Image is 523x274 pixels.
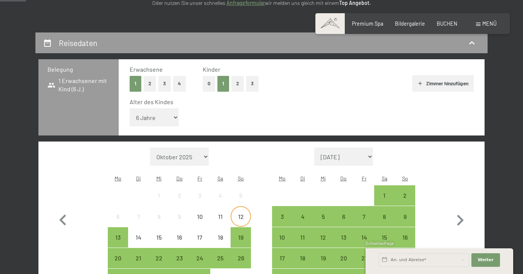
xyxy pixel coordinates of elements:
div: Anreise möglich [374,185,395,206]
div: 20 [334,255,353,274]
div: Anreise möglich [169,248,190,268]
div: Thu Oct 23 2025 [169,248,190,268]
div: 15 [150,234,168,253]
abbr: Freitag [362,175,367,182]
div: Sun Oct 19 2025 [231,227,251,248]
div: Anreise möglich [354,227,374,248]
div: 2 [396,192,414,211]
div: Mon Nov 10 2025 [272,227,292,248]
div: Anreise nicht möglich [169,185,190,206]
div: Anreise möglich [395,206,415,226]
div: Anreise möglich [272,206,292,226]
div: Wed Nov 19 2025 [313,248,333,268]
div: Tue Nov 04 2025 [292,206,313,226]
div: 6 [109,214,127,232]
div: Tue Oct 21 2025 [128,248,148,268]
div: Anreise nicht möglich [169,206,190,226]
div: 19 [231,234,250,253]
div: 15 [375,234,394,253]
div: Sat Oct 18 2025 [210,227,231,248]
abbr: Donnerstag [340,175,347,182]
div: Wed Oct 22 2025 [149,248,169,268]
div: Anreise nicht möglich [231,206,251,226]
div: Wed Nov 05 2025 [313,206,333,226]
div: Anreise möglich [272,248,292,268]
div: 3 [273,214,292,232]
div: 20 [109,255,127,274]
div: 5 [313,214,332,232]
div: Tue Nov 18 2025 [292,248,313,268]
div: 23 [170,255,189,274]
div: 4 [211,192,230,211]
div: Tue Oct 07 2025 [128,206,148,226]
abbr: Donnerstag [176,175,183,182]
div: Sat Oct 04 2025 [210,185,231,206]
div: 2 [170,192,189,211]
div: Thu Oct 16 2025 [169,227,190,248]
div: Anreise möglich [395,227,415,248]
button: Zimmer hinzufügen [412,75,474,92]
h2: Reisedaten [59,38,97,48]
div: Sun Oct 12 2025 [231,206,251,226]
div: Sat Oct 25 2025 [210,248,231,268]
span: Kinder [203,66,220,73]
div: 16 [396,234,414,253]
div: 13 [109,234,127,253]
span: Premium Spa [352,20,383,27]
div: 1 [150,192,168,211]
div: Mon Nov 03 2025 [272,206,292,226]
div: 18 [211,234,230,253]
div: Anreise möglich [149,248,169,268]
button: 0 [203,76,215,91]
div: 17 [273,255,292,274]
div: Anreise möglich [313,206,333,226]
div: 8 [375,214,394,232]
div: Sat Nov 01 2025 [374,185,395,206]
div: Sun Oct 05 2025 [231,185,251,206]
a: Bildergalerie [395,20,425,27]
div: 9 [170,214,189,232]
button: 2 [144,76,156,91]
div: Anreise möglich [128,248,148,268]
div: Alter des Kindes [130,98,468,106]
abbr: Freitag [197,175,202,182]
div: Mon Nov 17 2025 [272,248,292,268]
div: Anreise möglich [333,248,354,268]
div: Anreise möglich [313,227,333,248]
div: Mon Oct 06 2025 [108,206,128,226]
abbr: Montag [115,175,121,182]
div: Wed Oct 08 2025 [149,206,169,226]
div: 24 [190,255,209,274]
span: 1 Erwachsener mit Kind (6 J.) [47,77,110,94]
div: 16 [170,234,189,253]
div: Thu Nov 20 2025 [333,248,354,268]
div: Mon Oct 13 2025 [108,227,128,248]
div: Anreise nicht möglich [210,227,231,248]
div: Anreise nicht möglich [231,185,251,206]
div: Anreise möglich [333,227,354,248]
div: 9 [396,214,414,232]
div: Anreise nicht möglich [210,185,231,206]
div: Anreise möglich [108,227,128,248]
div: Fri Nov 14 2025 [354,227,374,248]
abbr: Mittwoch [156,175,162,182]
div: 12 [231,214,250,232]
abbr: Montag [279,175,286,182]
div: Anreise möglich [292,206,313,226]
div: Anreise möglich [231,248,251,268]
button: 1 [217,76,229,91]
div: 5 [231,192,250,211]
div: Fri Oct 17 2025 [190,227,210,248]
div: Fri Nov 21 2025 [354,248,374,268]
div: 21 [129,255,148,274]
div: Wed Oct 01 2025 [149,185,169,206]
div: 6 [334,214,353,232]
abbr: Sonntag [402,175,408,182]
div: Fri Oct 03 2025 [190,185,210,206]
div: Wed Nov 12 2025 [313,227,333,248]
div: Wed Oct 15 2025 [149,227,169,248]
div: 22 [150,255,168,274]
div: Sun Nov 09 2025 [395,206,415,226]
span: BUCHEN [437,20,457,27]
div: 19 [313,255,332,274]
